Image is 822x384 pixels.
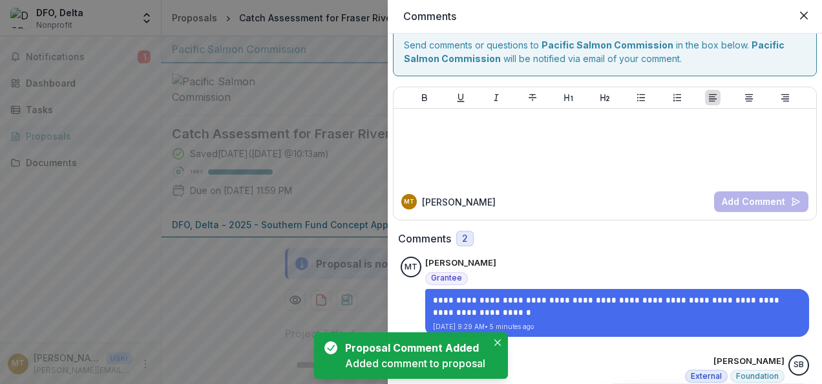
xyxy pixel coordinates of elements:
p: [PERSON_NAME] [422,195,496,209]
button: Align Left [705,90,721,105]
h2: Comments [403,10,806,23]
p: [PERSON_NAME] [425,257,496,270]
span: 2 [462,233,468,244]
p: [PERSON_NAME] [713,355,785,368]
button: Close [794,5,814,26]
button: Add Comment [714,191,808,212]
button: Strike [525,90,540,105]
button: Italicize [489,90,504,105]
button: Ordered List [669,90,685,105]
button: Bullet List [633,90,649,105]
button: Heading 2 [597,90,613,105]
div: Matthew Townsend [405,263,417,272]
div: Added comment to proposal [345,356,487,371]
strong: Pacific Salmon Commission [542,39,673,50]
p: [DATE] 9:29 AM • 5 minutes ago [433,322,801,332]
div: Proposal Comment Added [345,340,482,356]
h2: Comments [398,233,451,245]
button: Underline [453,90,469,105]
span: Grantee [431,273,462,283]
span: Foundation [736,372,779,381]
button: Bold [417,90,432,105]
button: Align Right [777,90,793,105]
div: Send comments or questions to in the box below. will be notified via email of your comment. [393,27,817,76]
button: Close [490,335,505,350]
button: Align Center [741,90,757,105]
div: Matthew Townsend [404,198,414,205]
button: Heading 1 [561,90,576,105]
span: External [691,372,722,381]
div: Sascha Bendt [794,361,804,369]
